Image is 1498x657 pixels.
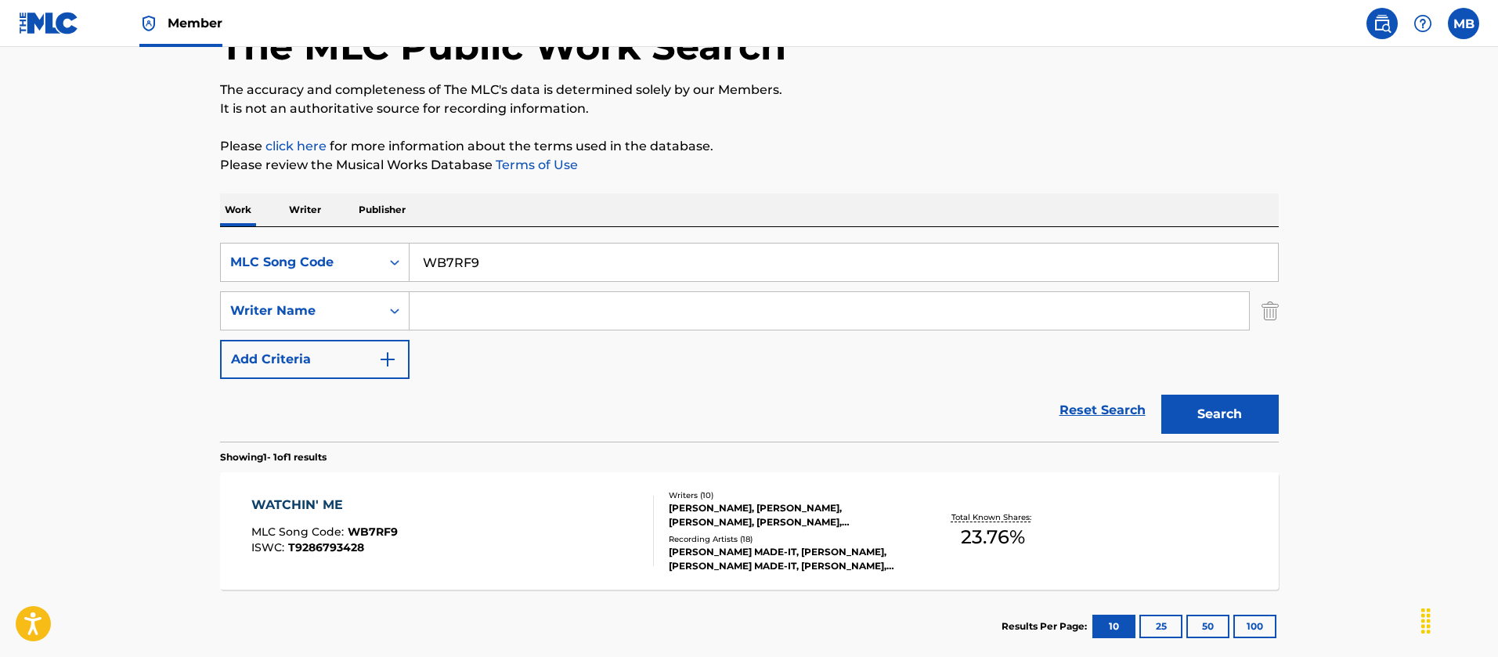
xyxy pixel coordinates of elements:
[1262,291,1279,330] img: Delete Criterion
[1448,8,1479,39] div: User Menu
[961,523,1025,551] span: 23.76 %
[669,533,905,545] div: Recording Artists ( 18 )
[1420,582,1498,657] iframe: Chat Widget
[951,511,1035,523] p: Total Known Shares:
[1233,615,1276,638] button: 100
[19,12,79,34] img: MLC Logo
[220,450,327,464] p: Showing 1 - 1 of 1 results
[1186,615,1229,638] button: 50
[354,193,410,226] p: Publisher
[220,156,1279,175] p: Please review the Musical Works Database
[348,525,398,539] span: WB7RF9
[251,525,348,539] span: MLC Song Code :
[230,253,371,272] div: MLC Song Code
[168,14,222,32] span: Member
[220,81,1279,99] p: The accuracy and completeness of The MLC's data is determined solely by our Members.
[1092,615,1135,638] button: 10
[1161,395,1279,434] button: Search
[1373,14,1392,33] img: search
[251,496,398,514] div: WATCHIN' ME
[1413,597,1438,644] div: Drag
[669,501,905,529] div: [PERSON_NAME], [PERSON_NAME], [PERSON_NAME], [PERSON_NAME], [PERSON_NAME], [PERSON_NAME], [PERSON...
[265,139,327,153] a: click here
[493,157,578,172] a: Terms of Use
[251,540,288,554] span: ISWC :
[284,193,326,226] p: Writer
[220,193,256,226] p: Work
[378,350,397,369] img: 9d2ae6d4665cec9f34b9.svg
[1407,8,1438,39] div: Help
[669,489,905,501] div: Writers ( 10 )
[220,243,1279,442] form: Search Form
[1139,615,1182,638] button: 25
[1366,8,1398,39] a: Public Search
[220,99,1279,118] p: It is not an authoritative source for recording information.
[288,540,364,554] span: T9286793428
[669,545,905,573] div: [PERSON_NAME] MADE-IT, [PERSON_NAME], [PERSON_NAME] MADE-IT, [PERSON_NAME], [PERSON_NAME] MADE-IT...
[220,472,1279,590] a: WATCHIN' MEMLC Song Code:WB7RF9ISWC:T9286793428Writers (10)[PERSON_NAME], [PERSON_NAME], [PERSON_...
[1052,393,1153,428] a: Reset Search
[139,14,158,33] img: Top Rightsholder
[1002,619,1091,634] p: Results Per Page:
[1413,14,1432,33] img: help
[220,340,410,379] button: Add Criteria
[220,137,1279,156] p: Please for more information about the terms used in the database.
[230,301,371,320] div: Writer Name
